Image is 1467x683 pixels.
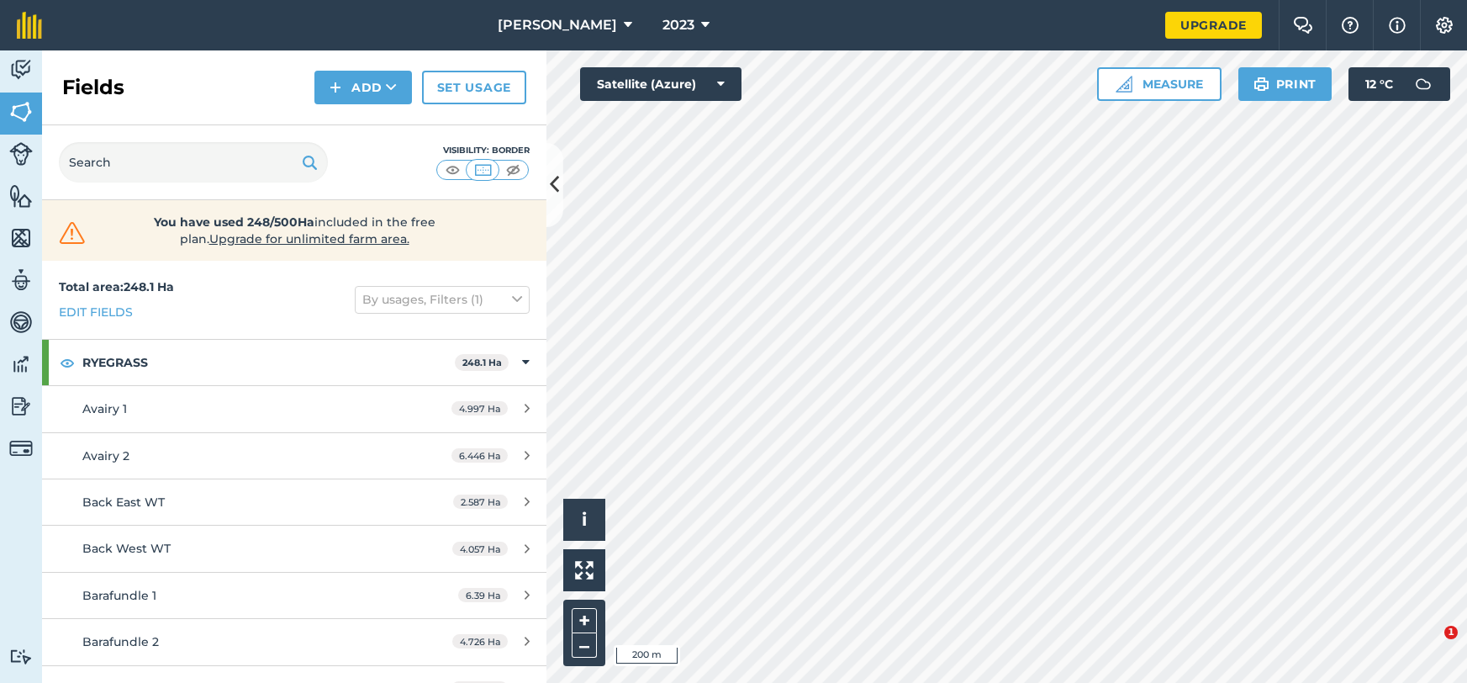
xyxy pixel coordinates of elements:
[82,495,165,510] span: Back East WT
[1340,17,1360,34] img: A question mark icon
[82,340,455,385] strong: RYEGRASS
[1406,67,1440,101] img: svg+xml;base64,PD94bWwgdmVyc2lvbj0iMS4wIiBlbmNvZGluZz0idXRmLTgiPz4KPCEtLSBHZW5lcmF0b3I6IEFkb2JlIE...
[572,633,597,658] button: –
[302,152,318,172] img: svg+xml;base64,PHN2ZyB4bWxucz0iaHR0cDovL3d3dy53My5vcmcvMjAwMC9zdmciIHdpZHRoPSIxOSIgaGVpZ2h0PSIyNC...
[42,386,546,432] a: Avairy 14.997 Ha
[42,433,546,479] a: Avairy 26.446 Ha
[1293,17,1313,34] img: Two speech bubbles overlapping with the left bubble in the forefront
[330,77,341,98] img: svg+xml;base64,PHN2ZyB4bWxucz0iaHR0cDovL3d3dy53My5vcmcvMjAwMC9zdmciIHdpZHRoPSIxNCIgaGVpZ2h0PSIyNC...
[435,144,530,157] div: Visibility: Border
[1165,12,1262,39] a: Upgrade
[115,214,473,247] span: included in the free plan .
[472,161,493,178] img: svg+xml;base64,PHN2ZyB4bWxucz0iaHR0cDovL3d3dy53My5vcmcvMjAwMC9zdmciIHdpZHRoPSI1MCIgaGVpZ2h0PSI0MC...
[1444,626,1458,639] span: 1
[1410,626,1450,666] iframe: Intercom live chat
[42,340,546,385] div: RYEGRASS248.1 Ha
[59,303,133,321] a: Edit fields
[60,352,75,373] img: svg+xml;base64,PHN2ZyB4bWxucz0iaHR0cDovL3d3dy53My5vcmcvMjAwMC9zdmciIHdpZHRoPSIxOCIgaGVpZ2h0PSIyNC...
[462,357,502,368] strong: 248.1 Ha
[9,310,33,335] img: svg+xml;base64,PD94bWwgdmVyc2lvbj0iMS4wIiBlbmNvZGluZz0idXRmLTgiPz4KPCEtLSBHZW5lcmF0b3I6IEFkb2JlIE...
[503,161,524,178] img: svg+xml;base64,PHN2ZyB4bWxucz0iaHR0cDovL3d3dy53My5vcmcvMjAwMC9zdmciIHdpZHRoPSI1MCIgaGVpZ2h0PSI0MC...
[453,495,508,509] span: 2.587 Ha
[82,634,159,649] span: Barafundle 2
[1389,15,1406,35] img: svg+xml;base64,PHN2ZyB4bWxucz0iaHR0cDovL3d3dy53My5vcmcvMjAwMC9zdmciIHdpZHRoPSIxNyIgaGVpZ2h0PSIxNy...
[55,214,533,247] a: You have used 248/500Haincluded in the free plan.Upgrade for unlimited farm area.
[17,12,42,39] img: fieldmargin Logo
[451,401,508,416] span: 4.997 Ha
[355,286,530,313] button: By usages, Filters (1)
[59,279,174,294] strong: Total area : 248.1 Ha
[82,448,129,463] span: Avairy 2
[662,15,694,35] span: 2023
[572,608,597,633] button: +
[62,74,124,101] h2: Fields
[442,161,463,178] img: svg+xml;base64,PHN2ZyB4bWxucz0iaHR0cDovL3d3dy53My5vcmcvMjAwMC9zdmciIHdpZHRoPSI1MCIgaGVpZ2h0PSI0MC...
[9,183,33,209] img: svg+xml;base64,PHN2ZyB4bWxucz0iaHR0cDovL3d3dy53My5vcmcvMjAwMC9zdmciIHdpZHRoPSI1NiIgaGVpZ2h0PSI2MC...
[42,479,546,525] a: Back East WT2.587 Ha
[451,448,508,463] span: 6.446 Ha
[9,352,33,377] img: svg+xml;base64,PD94bWwgdmVyc2lvbj0iMS4wIiBlbmNvZGluZz0idXRmLTgiPz4KPCEtLSBHZW5lcmF0b3I6IEFkb2JlIE...
[82,588,156,603] span: Barafundle 1
[9,225,33,251] img: svg+xml;base64,PHN2ZyB4bWxucz0iaHR0cDovL3d3dy53My5vcmcvMjAwMC9zdmciIHdpZHRoPSI1NiIgaGVpZ2h0PSI2MC...
[9,142,33,166] img: svg+xml;base64,PD94bWwgdmVyc2lvbj0iMS4wIiBlbmNvZGluZz0idXRmLTgiPz4KPCEtLSBHZW5lcmF0b3I6IEFkb2JlIE...
[154,214,314,230] strong: You have used 248/500Ha
[42,619,546,664] a: Barafundle 24.726 Ha
[42,573,546,618] a: Barafundle 16.39 Ha
[563,499,605,541] button: i
[9,437,33,460] img: svg+xml;base64,PD94bWwgdmVyc2lvbj0iMS4wIiBlbmNvZGluZz0idXRmLTgiPz4KPCEtLSBHZW5lcmF0b3I6IEFkb2JlIE...
[498,15,617,35] span: [PERSON_NAME]
[55,220,89,246] img: svg+xml;base64,PHN2ZyB4bWxucz0iaHR0cDovL3d3dy53My5vcmcvMjAwMC9zdmciIHdpZHRoPSIzMiIgaGVpZ2h0PSIzMC...
[82,541,171,556] span: Back West WT
[1238,67,1332,101] button: Print
[314,71,412,104] button: Add
[42,526,546,571] a: Back West WT4.057 Ha
[575,561,594,580] img: Four arrows, one pointing top left, one top right, one bottom right and the last bottom left
[9,267,33,293] img: svg+xml;base64,PD94bWwgdmVyc2lvbj0iMS4wIiBlbmNvZGluZz0idXRmLTgiPz4KPCEtLSBHZW5lcmF0b3I6IEFkb2JlIE...
[1434,17,1454,34] img: A cog icon
[82,401,127,416] span: Avairy 1
[580,67,741,101] button: Satellite (Azure)
[9,394,33,419] img: svg+xml;base64,PD94bWwgdmVyc2lvbj0iMS4wIiBlbmNvZGluZz0idXRmLTgiPz4KPCEtLSBHZW5lcmF0b3I6IEFkb2JlIE...
[1116,76,1132,93] img: Ruler icon
[582,509,587,530] span: i
[452,634,508,649] span: 4.726 Ha
[9,649,33,664] img: svg+xml;base64,PD94bWwgdmVyc2lvbj0iMS4wIiBlbmNvZGluZz0idXRmLTgiPz4KPCEtLSBHZW5lcmF0b3I6IEFkb2JlIE...
[9,57,33,82] img: svg+xml;base64,PD94bWwgdmVyc2lvbj0iMS4wIiBlbmNvZGluZz0idXRmLTgiPz4KPCEtLSBHZW5lcmF0b3I6IEFkb2JlIE...
[458,588,508,602] span: 6.39 Ha
[1253,74,1269,94] img: svg+xml;base64,PHN2ZyB4bWxucz0iaHR0cDovL3d3dy53My5vcmcvMjAwMC9zdmciIHdpZHRoPSIxOSIgaGVpZ2h0PSIyNC...
[59,142,328,183] input: Search
[1097,67,1222,101] button: Measure
[452,542,508,556] span: 4.057 Ha
[1348,67,1450,101] button: 12 °C
[1365,67,1393,101] span: 12 ° C
[422,71,526,104] a: Set usage
[9,99,33,124] img: svg+xml;base64,PHN2ZyB4bWxucz0iaHR0cDovL3d3dy53My5vcmcvMjAwMC9zdmciIHdpZHRoPSI1NiIgaGVpZ2h0PSI2MC...
[209,231,409,246] span: Upgrade for unlimited farm area.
